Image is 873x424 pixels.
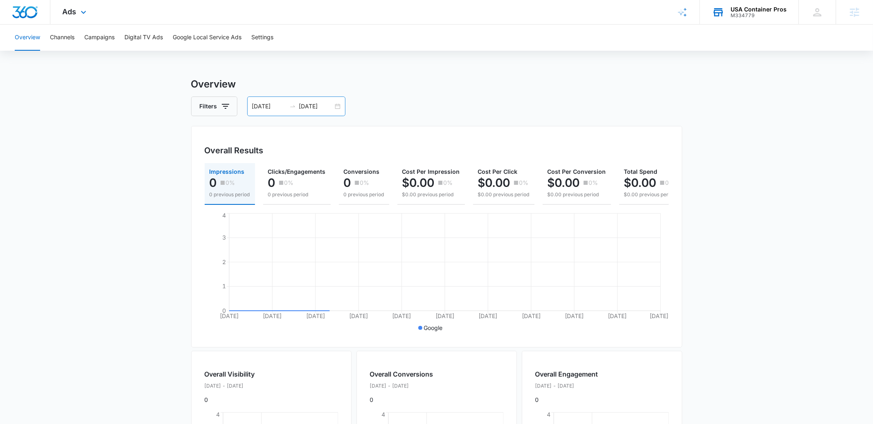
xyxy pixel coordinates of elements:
[216,411,220,418] tspan: 4
[268,191,326,198] p: 0 previous period
[402,168,460,175] span: Cost Per Impression
[205,369,255,404] div: 0
[624,176,656,189] p: $0.00
[210,191,250,198] p: 0 previous period
[589,180,598,186] p: 0%
[344,168,380,175] span: Conversions
[344,176,351,189] p: 0
[252,102,286,111] input: Start date
[478,191,530,198] p: $0.00 previous period
[205,369,255,379] h2: Overall Visibility
[191,77,682,92] h3: Overview
[624,191,676,198] p: $0.00 previous period
[424,323,443,332] p: Google
[370,369,433,379] h2: Overall Conversions
[478,312,497,319] tspan: [DATE]
[63,7,77,16] span: Ads
[191,96,237,116] button: Filters
[226,180,235,186] p: 0%
[548,168,606,175] span: Cost Per Conversion
[402,191,460,198] p: $0.00 previous period
[222,258,226,265] tspan: 2
[535,382,598,390] p: [DATE] - [DATE]
[124,25,163,51] button: Digital TV Ads
[205,144,264,157] h3: Overall Results
[268,168,326,175] span: Clicks/Engagements
[535,369,598,404] div: 0
[402,176,435,189] p: $0.00
[665,180,675,186] p: 0%
[519,180,529,186] p: 0%
[624,168,658,175] span: Total Spend
[731,13,787,18] div: account id
[344,191,384,198] p: 0 previous period
[222,234,226,241] tspan: 3
[306,312,325,319] tspan: [DATE]
[370,382,433,390] p: [DATE] - [DATE]
[548,191,606,198] p: $0.00 previous period
[299,102,333,111] input: End date
[535,369,598,379] h2: Overall Engagement
[205,382,255,390] p: [DATE] - [DATE]
[210,176,217,189] p: 0
[222,212,226,219] tspan: 4
[392,312,411,319] tspan: [DATE]
[548,176,580,189] p: $0.00
[649,312,668,319] tspan: [DATE]
[15,25,40,51] button: Overview
[547,411,550,418] tspan: 4
[731,6,787,13] div: account name
[381,411,385,418] tspan: 4
[478,176,510,189] p: $0.00
[435,312,454,319] tspan: [DATE]
[478,168,518,175] span: Cost Per Click
[349,312,368,319] tspan: [DATE]
[222,283,226,289] tspan: 1
[173,25,241,51] button: Google Local Service Ads
[263,312,282,319] tspan: [DATE]
[608,312,627,319] tspan: [DATE]
[284,180,294,186] p: 0%
[289,103,296,110] span: to
[289,103,296,110] span: swap-right
[222,307,226,314] tspan: 0
[50,25,74,51] button: Channels
[251,25,273,51] button: Settings
[444,180,453,186] p: 0%
[210,168,245,175] span: Impressions
[268,176,275,189] p: 0
[565,312,584,319] tspan: [DATE]
[521,312,540,319] tspan: [DATE]
[84,25,115,51] button: Campaigns
[370,369,433,404] div: 0
[360,180,370,186] p: 0%
[220,312,239,319] tspan: [DATE]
